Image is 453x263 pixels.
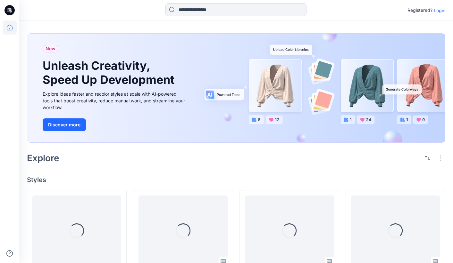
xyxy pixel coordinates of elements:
h1: Unleash Creativity, Speed Up Development [43,59,177,86]
a: Discover more [43,118,187,131]
h2: Explore [27,153,59,163]
p: Registered? [407,6,432,14]
button: Discover more [43,118,86,131]
p: Login [434,7,445,14]
span: New [46,45,55,52]
h4: Styles [27,176,445,184]
div: Explore ideas faster and recolor styles at scale with AI-powered tools that boost creativity, red... [43,91,187,111]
